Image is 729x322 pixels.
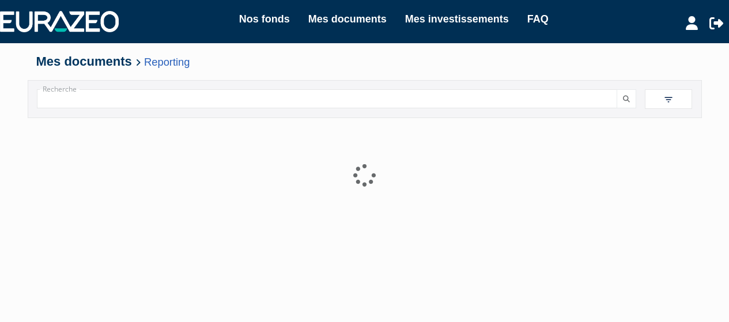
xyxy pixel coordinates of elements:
a: FAQ [527,11,549,27]
a: Nos fonds [239,11,290,27]
input: Recherche [37,89,618,108]
img: filter.svg [663,94,674,105]
h4: Mes documents [36,55,693,69]
a: Mes investissements [405,11,509,27]
a: Mes documents [308,11,387,27]
a: Reporting [144,56,190,68]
